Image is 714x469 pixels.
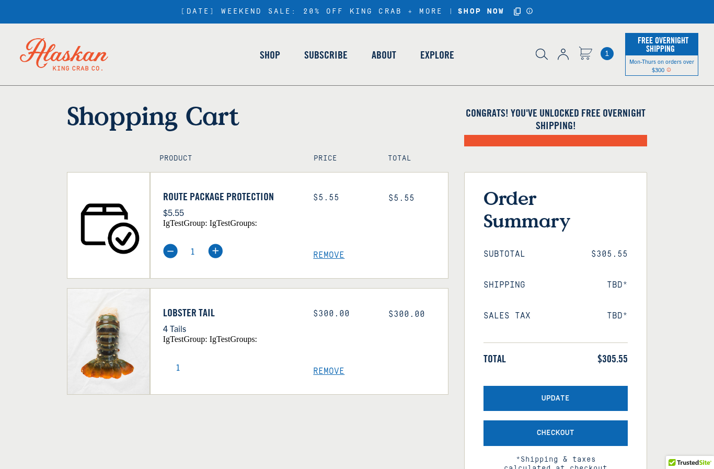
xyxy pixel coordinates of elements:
span: Shipping Notice Icon [666,66,671,73]
a: SHOP NOW [454,7,508,16]
h4: Product [159,154,292,163]
strong: SHOP NOW [458,7,504,16]
a: Lobster Tail [163,306,298,319]
h4: Congrats! You've unlocked FREE OVERNIGHT SHIPPING! [464,107,647,132]
h4: Total [388,154,439,163]
span: $305.55 [591,249,628,259]
a: Route Package Protection [163,190,298,203]
div: $300.00 [313,309,373,319]
button: Update [483,386,628,411]
span: Checkout [537,429,574,438]
button: Checkout [483,420,628,446]
img: minus [163,244,178,258]
span: Subtotal [483,249,525,259]
img: Lobster Tail - 4 Tails [67,289,149,394]
h1: Shopping Cart [67,100,448,131]
span: 1 [601,47,614,60]
span: $5.55 [388,193,414,203]
a: Remove [313,367,448,376]
img: Alaskan King Crab Co. logo [5,24,123,85]
div: [DATE] WEEKEND SALE: 20% OFF KING CRAB + MORE | [180,6,533,18]
p: $5.55 [163,205,298,219]
a: Subscribe [292,25,360,85]
a: About [360,25,408,85]
span: Shipping [483,280,525,290]
a: Cart [579,47,592,62]
a: Shop [248,25,292,85]
img: search [536,49,548,60]
h3: Order Summary [483,187,628,232]
span: Free Overnight Shipping [635,32,688,56]
div: $5.55 [313,193,373,203]
a: Announcement Bar Modal [526,7,534,15]
span: Total [483,352,506,365]
span: Update [542,394,570,403]
a: Remove [313,250,448,260]
span: igTestGroup: [163,335,208,344]
span: igTestGroups: [210,219,257,227]
a: Cart [601,47,614,60]
span: $300.00 [388,310,425,319]
span: Sales Tax [483,311,531,321]
img: plus [208,244,223,258]
p: 4 Tails [163,322,298,335]
span: $305.55 [597,352,628,365]
img: Route Package Protection - $5.55 [67,173,149,278]
span: igTestGroups: [210,335,257,344]
span: igTestGroup: [163,219,208,227]
a: Explore [408,25,466,85]
h4: Price [314,154,365,163]
img: account [558,49,569,60]
span: Mon-Thurs on orders over $300 [629,58,694,73]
